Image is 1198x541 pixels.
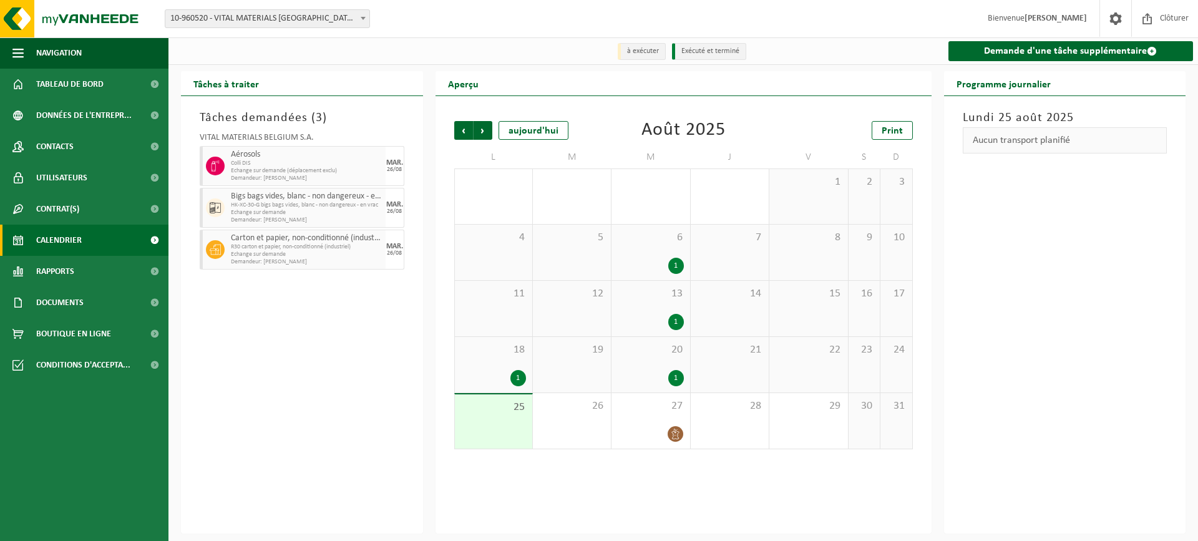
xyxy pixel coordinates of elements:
div: 1 [510,370,526,386]
span: 18 [461,343,526,357]
td: M [533,146,611,168]
a: Print [872,121,913,140]
span: 19 [539,343,605,357]
div: VITAL MATERIALS BELGIUM S.A. [200,134,404,146]
div: 26/08 [387,250,402,256]
span: 3 [887,175,905,189]
span: Suivant [474,121,492,140]
span: Demandeur: [PERSON_NAME] [231,217,382,224]
span: Utilisateurs [36,162,87,193]
strong: [PERSON_NAME] [1025,14,1087,23]
span: Aérosols [231,150,382,160]
span: 10-960520 - VITAL MATERIALS BELGIUM S.A. - TILLY [165,9,370,28]
li: Exécuté et terminé [672,43,746,60]
td: J [691,146,769,168]
span: Tableau de bord [36,69,104,100]
span: Colli DIS [231,160,382,167]
span: 9 [855,231,874,245]
div: Août 2025 [641,121,726,140]
h3: Tâches demandées ( ) [200,109,404,127]
span: Précédent [454,121,473,140]
span: 24 [887,343,905,357]
span: 30 [855,399,874,413]
span: Bigs bags vides, blanc - non dangereux - en vrac [231,192,382,202]
span: 1 [776,175,841,189]
td: V [769,146,848,168]
span: 27 [618,399,683,413]
span: 25 [461,401,526,414]
div: 1 [668,258,684,274]
span: 2 [855,175,874,189]
span: 13 [618,287,683,301]
span: Documents [36,287,84,318]
span: 8 [776,231,841,245]
div: MAR. [386,201,403,208]
span: 15 [776,287,841,301]
div: MAR. [386,159,403,167]
span: 4 [461,231,526,245]
span: 26 [539,399,605,413]
span: Contrat(s) [36,193,79,225]
h2: Tâches à traiter [181,71,271,95]
span: Boutique en ligne [36,318,111,349]
span: 31 [887,399,905,413]
h3: Lundi 25 août 2025 [963,109,1167,127]
span: Demandeur: [PERSON_NAME] [231,258,382,266]
div: Aucun transport planifié [963,127,1167,154]
td: D [880,146,912,168]
span: Demandeur: [PERSON_NAME] [231,175,382,182]
span: Données de l'entrepr... [36,100,132,131]
span: 28 [697,399,762,413]
li: à exécuter [618,43,666,60]
div: 1 [668,314,684,330]
div: aujourd'hui [499,121,568,140]
span: Print [882,126,903,136]
span: 11 [461,287,526,301]
span: HK-XC-30-G bigs bags vides, blanc - non dangereux - en vrac [231,202,382,209]
div: 1 [668,370,684,386]
span: 6 [618,231,683,245]
span: 16 [855,287,874,301]
span: Calendrier [36,225,82,256]
span: Echange sur demande (déplacement exclu) [231,167,382,175]
span: 21 [697,343,762,357]
span: 17 [887,287,905,301]
div: 26/08 [387,167,402,173]
span: 10 [887,231,905,245]
div: MAR. [386,243,403,250]
span: 3 [316,112,323,124]
span: Echange sur demande [231,209,382,217]
div: 26/08 [387,208,402,215]
span: Conditions d'accepta... [36,349,130,381]
td: S [849,146,880,168]
span: Carton et papier, non-conditionné (industriel) [231,233,382,243]
h2: Aperçu [436,71,491,95]
span: Contacts [36,131,74,162]
td: L [454,146,533,168]
span: R30 carton et papier, non-conditionné (industriel) [231,243,382,251]
a: Demande d'une tâche supplémentaire [948,41,1194,61]
span: 20 [618,343,683,357]
span: Rapports [36,256,74,287]
span: Echange sur demande [231,251,382,258]
span: 29 [776,399,841,413]
span: 5 [539,231,605,245]
span: 14 [697,287,762,301]
span: 7 [697,231,762,245]
span: 12 [539,287,605,301]
span: 10-960520 - VITAL MATERIALS BELGIUM S.A. - TILLY [165,10,369,27]
span: Navigation [36,37,82,69]
td: M [611,146,690,168]
h2: Programme journalier [944,71,1063,95]
span: 22 [776,343,841,357]
span: 23 [855,343,874,357]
